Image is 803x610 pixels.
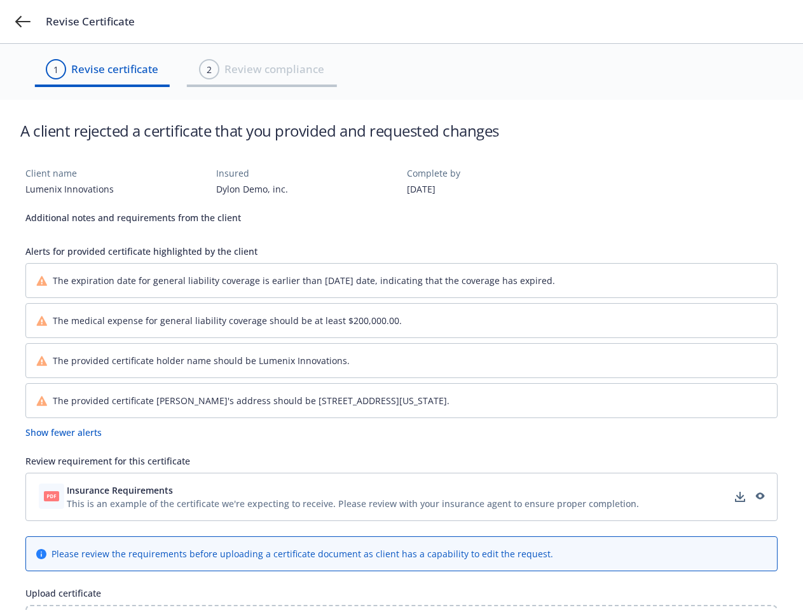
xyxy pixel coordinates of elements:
[732,489,748,505] a: download
[25,426,778,439] button: Show fewer alerts
[20,120,499,141] h1: A client rejected a certificate that you provided and requested changes
[224,61,324,78] span: Review compliance
[25,473,778,521] div: Insurance RequirementsThis is an example of the certificate we're expecting to receive. Please re...
[67,484,173,497] span: Insurance Requirements
[25,454,778,468] div: Review requirement for this certificate
[25,166,206,180] div: Client name
[752,489,767,505] a: preview
[207,63,212,76] div: 2
[53,394,450,407] span: The provided certificate [PERSON_NAME]'s address should be [STREET_ADDRESS][US_STATE].
[25,211,778,224] div: Additional notes and requirements from the client
[71,61,158,78] span: Revise certificate
[67,484,639,497] button: Insurance Requirements
[53,274,555,287] span: The expiration date for general liability coverage is earlier than [DATE] date, indicating that t...
[53,354,350,367] span: The provided certificate holder name should be Lumenix Innovations.
[25,182,206,196] div: Lumenix Innovations
[25,586,778,600] div: Upload certificate
[51,547,553,560] div: Please review the requirements before uploading a certificate document as client has a capability...
[53,63,58,76] div: 1
[53,314,402,327] span: The medical expense for general liability coverage should be at least $200,000.00.
[216,166,397,180] div: Insured
[216,182,397,196] div: Dylon Demo, inc.
[25,245,778,258] div: Alerts for provided certificate highlighted by the client
[67,497,639,510] div: This is an example of the certificate we're expecting to receive. Please review with your insuran...
[407,182,587,196] div: [DATE]
[46,14,135,29] span: Revise Certificate
[407,166,587,180] div: Complete by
